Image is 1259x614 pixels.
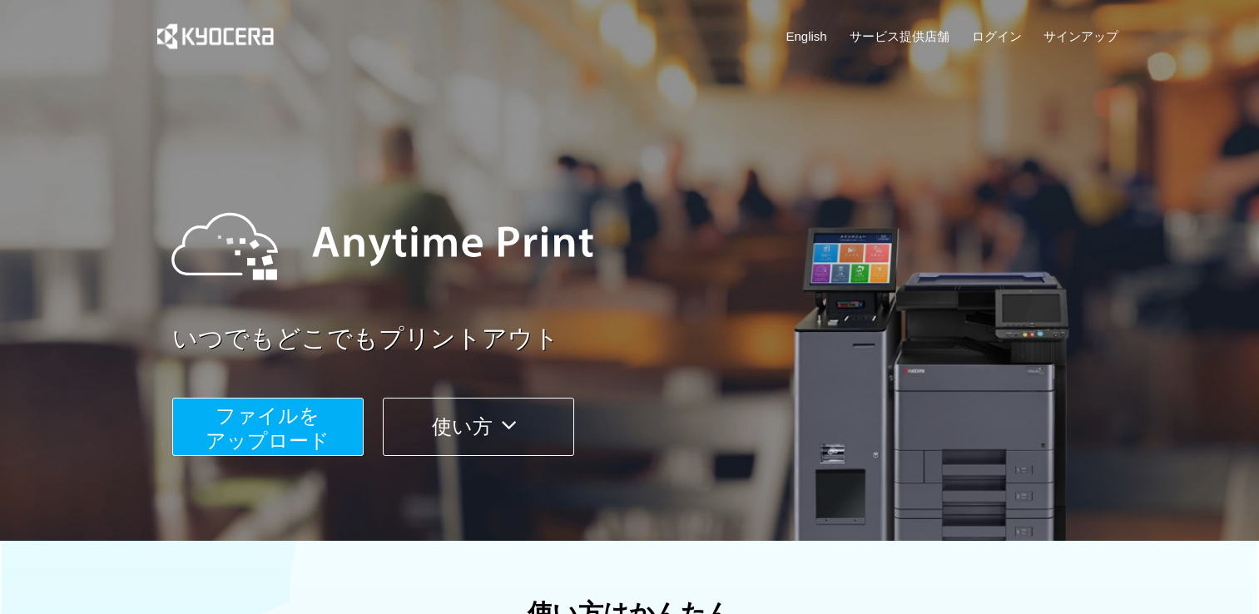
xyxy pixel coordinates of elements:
[972,27,1022,45] a: ログイン
[172,398,364,456] button: ファイルを​​アップロード
[383,398,574,456] button: 使い方
[1043,27,1118,45] a: サインアップ
[786,27,827,45] a: English
[206,404,330,452] span: ファイルを ​​アップロード
[172,321,1129,357] a: いつでもどこでもプリントアウト
[850,27,949,45] a: サービス提供店舗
